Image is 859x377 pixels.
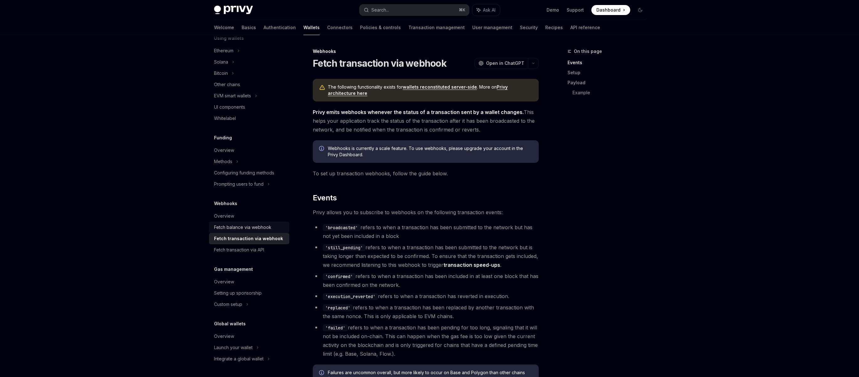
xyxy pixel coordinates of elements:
h5: Gas management [214,266,253,273]
div: Webhooks [313,48,539,54]
svg: Info [319,146,325,152]
a: Connectors [327,20,353,35]
span: Ask AI [483,7,495,13]
a: Wallets [303,20,320,35]
div: Ethereum [214,47,233,54]
span: The following functionality exists for . More on [328,84,532,96]
div: Custom setup [214,301,242,308]
a: Configuring funding methods [209,167,289,178]
li: refers to when a transaction has been submitted to the network but has not yet been included in a... [313,223,539,240]
h5: Webhooks [214,200,237,207]
a: Fetch transaction via API [209,244,289,256]
a: Recipes [545,20,563,35]
a: Whitelabel [209,113,289,124]
a: Dashboard [591,5,630,15]
a: Authentication [264,20,296,35]
span: Open in ChatGPT [486,60,524,66]
a: Overview [209,276,289,287]
a: Payload [568,78,650,88]
a: Overview [209,210,289,222]
a: wallets reconstituted server-side [403,84,477,90]
a: transaction speed-ups [443,262,500,268]
span: Webhooks is currently a scale feature. To use webhooks, please upgrade your account in the Privy ... [328,145,532,158]
div: Whitelabel [214,115,236,122]
span: ⌘ K [459,8,465,13]
a: User management [472,20,512,35]
img: dark logo [214,6,253,14]
div: Bitcoin [214,70,228,77]
div: Other chains [214,81,240,88]
code: 'failed' [323,324,348,331]
span: To set up transaction webhooks, follow the guide below. [313,169,539,178]
h5: Funding [214,134,232,142]
button: Search...⌘K [359,4,469,16]
span: Dashboard [596,7,621,13]
a: Support [567,7,584,13]
a: Fetch balance via webhook [209,222,289,233]
div: Overview [214,147,234,154]
h5: Global wallets [214,320,246,328]
span: On this page [574,48,602,55]
div: Fetch transaction via webhook [214,235,283,242]
svg: Info [319,370,325,376]
div: Integrate a global wallet [214,355,264,363]
a: Overview [209,145,289,156]
code: 'broadcasted' [323,224,360,231]
div: EVM smart wallets [214,92,251,100]
button: Ask AI [472,4,500,16]
a: Security [520,20,538,35]
div: Configuring funding methods [214,169,274,177]
li: refers to when a transaction has been included in at least one block that has been confirmed on t... [313,272,539,289]
div: Solana [214,58,228,66]
li: refers to when a transaction has reverted in execution. [313,292,539,301]
li: refers to when a transaction has been submitted to the network but is taking longer than expected... [313,243,539,269]
div: Prompting users to fund [214,180,264,188]
div: Fetch balance via webhook [214,224,271,231]
div: Setting up sponsorship [214,289,262,297]
li: refers to when a transaction has been pending for too long, signaling that it will not be include... [313,323,539,358]
div: Methods [214,158,232,165]
svg: Warning [319,85,325,91]
code: 'confirmed' [323,273,355,280]
div: UI components [214,103,245,111]
a: Basics [242,20,256,35]
div: Fetch transaction via API [214,246,264,254]
code: 'execution_reverted' [323,293,378,300]
a: Setup [568,68,650,78]
a: Transaction management [408,20,465,35]
a: Example [573,88,650,98]
a: Other chains [209,79,289,90]
li: refers to when a transaction has been replaced by another transaction with the same nonce. This i... [313,303,539,321]
code: 'still_pending' [323,244,365,251]
a: Overview [209,331,289,342]
span: Events [313,193,337,203]
div: Overview [214,333,234,340]
a: UI components [209,101,289,113]
button: Open in ChatGPT [474,58,528,69]
a: Welcome [214,20,234,35]
div: Overview [214,212,234,220]
a: API reference [570,20,600,35]
h1: Fetch transaction via webhook [313,58,447,69]
code: 'replaced' [323,304,353,311]
a: Demo [547,7,559,13]
a: Setting up sponsorship [209,287,289,299]
div: Launch your wallet [214,344,253,351]
div: Search... [371,6,389,14]
a: Policies & controls [360,20,401,35]
span: Privy allows you to subscribe to webhooks on the following transaction events: [313,208,539,217]
div: Overview [214,278,234,286]
a: Fetch transaction via webhook [209,233,289,244]
button: Toggle dark mode [635,5,645,15]
strong: Privy emits webhooks whenever the status of a transaction sent by a wallet changes. [313,109,524,115]
span: This helps your application track the status of the transaction after it has been broadcasted to ... [313,108,539,134]
a: Events [568,58,650,68]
